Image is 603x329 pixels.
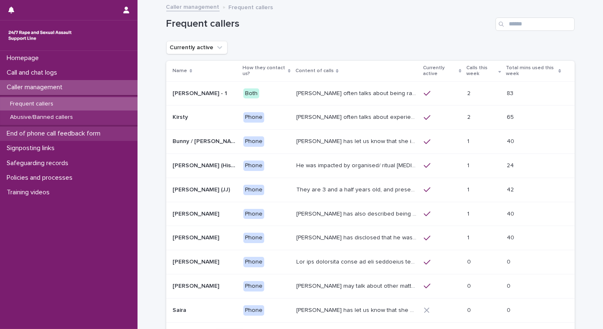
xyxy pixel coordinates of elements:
[3,69,64,77] p: Call and chat logs
[3,130,107,138] p: End of phone call feedback form
[3,114,80,121] p: Abusive/Banned callers
[295,66,334,75] p: Content of calls
[507,209,516,218] p: 40
[507,281,513,290] p: 0
[166,81,575,105] tr: [PERSON_NAME] - 1[PERSON_NAME] - 1 Both[PERSON_NAME] often talks about being raped a night before...
[243,209,264,219] div: Phone
[3,144,61,152] p: Signposting links
[296,136,419,145] p: Bunny has let us know that she is in her 50s, and lives in Devon. She has talked through experien...
[166,178,575,202] tr: [PERSON_NAME] (JJ)[PERSON_NAME] (JJ) PhoneThey are 3 and a half years old, and presents as this a...
[243,305,264,316] div: Phone
[229,2,273,11] p: Frequent callers
[166,41,228,54] button: Currently active
[3,188,56,196] p: Training videos
[173,136,239,145] p: Bunny / [PERSON_NAME]
[173,66,188,75] p: Name
[166,18,492,30] h1: Frequent callers
[507,233,516,241] p: 40
[173,185,232,193] p: [PERSON_NAME] (JJ)
[173,305,188,314] p: Saira
[166,226,575,250] tr: [PERSON_NAME][PERSON_NAME] Phone[PERSON_NAME] has disclosed that he was raped by 10 men when he w...
[296,112,419,121] p: Kirsty often talks about experiencing sexual violence by a family friend six years ago, and again...
[243,136,264,147] div: Phone
[296,161,419,169] p: He was impacted by organised/ ritual child sexual abuse and was sexually abused by his stepfather...
[243,233,264,243] div: Phone
[507,185,516,193] p: 42
[296,88,419,97] p: Amy often talks about being raped a night before or 2 weeks ago or a month ago. She also makes re...
[507,136,516,145] p: 40
[173,161,239,169] p: Michael (Historic Plan)
[467,161,471,169] p: 1
[173,209,221,218] p: [PERSON_NAME]
[296,209,419,218] p: Paula has also described being sexually abused as a child, and on different calls, has explained ...
[467,112,472,121] p: 2
[507,305,513,314] p: 0
[166,153,575,178] tr: [PERSON_NAME] (Historic Plan)[PERSON_NAME] (Historic Plan) PhoneHe was impacted by organised/ rit...
[506,63,557,79] p: Total mins used this week
[467,136,471,145] p: 1
[166,202,575,226] tr: [PERSON_NAME][PERSON_NAME] Phone[PERSON_NAME] has also described being sexually abused as a child...
[507,161,516,169] p: 24
[3,83,69,91] p: Caller management
[243,63,286,79] p: How they contact us?
[243,257,264,267] div: Phone
[296,257,419,266] p: She has described abuse in her childhood from an uncle and an older sister. The abuse from her un...
[296,185,419,193] p: They are 3 and a half years old, and presents as this age, talking about dogs, drawing and food. ...
[173,112,190,121] p: Kirsty
[3,174,79,182] p: Policies and processes
[507,112,516,121] p: 65
[166,250,575,274] tr: [PERSON_NAME][PERSON_NAME] PhoneLor ips dolorsita conse ad eli seddoeius temp in utlab etd ma ali...
[243,281,264,291] div: Phone
[173,233,221,241] p: [PERSON_NAME]
[507,88,515,97] p: 83
[173,257,221,266] p: [PERSON_NAME]
[467,305,473,314] p: 0
[296,305,419,314] p: Saira has let us know that she experienced CSA as a teenager: her brother’s friend molested her (...
[507,257,513,266] p: 0
[243,112,264,123] div: Phone
[467,233,471,241] p: 1
[296,281,419,290] p: Frances may talk about other matters including her care, and her unhappiness with the care she re...
[166,274,575,298] tr: [PERSON_NAME][PERSON_NAME] Phone[PERSON_NAME] may talk about other matters including her care, an...
[467,88,472,97] p: 2
[467,185,471,193] p: 1
[166,105,575,130] tr: KirstyKirsty Phone[PERSON_NAME] often talks about experiencing sexual violence by a family friend...
[3,100,60,108] p: Frequent callers
[296,233,419,241] p: John has disclosed that he was raped by 10 men when he was homeless between the age of 26 -28yrs ...
[467,209,471,218] p: 1
[3,54,45,62] p: Homepage
[166,2,220,11] a: Caller management
[467,281,473,290] p: 0
[495,18,575,31] input: Search
[467,257,473,266] p: 0
[7,27,73,44] img: rhQMoQhaT3yELyF149Cw
[243,161,264,171] div: Phone
[3,159,75,167] p: Safeguarding records
[166,130,575,154] tr: Bunny / [PERSON_NAME]Bunny / [PERSON_NAME] Phone[PERSON_NAME] has let us know that she is in her ...
[173,281,221,290] p: [PERSON_NAME]
[243,88,259,99] div: Both
[173,88,229,97] p: [PERSON_NAME] - 1
[466,63,496,79] p: Calls this week
[243,185,264,195] div: Phone
[166,298,575,322] tr: SairaSaira Phone[PERSON_NAME] has let us know that she experienced CSA as a teenager: her brother...
[423,63,457,79] p: Currently active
